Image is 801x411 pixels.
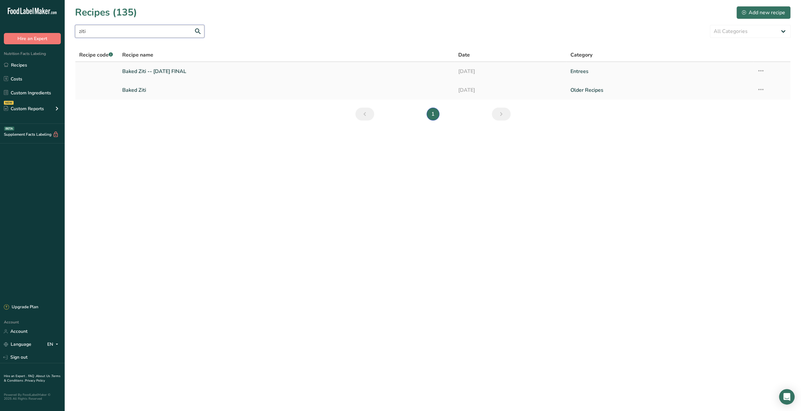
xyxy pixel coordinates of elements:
[122,65,450,78] a: Baked Ziti -- [DATE] FINAL
[79,51,113,58] span: Recipe code
[458,65,562,78] a: [DATE]
[570,51,592,59] span: Category
[458,51,470,59] span: Date
[75,5,137,20] h1: Recipes (135)
[492,108,511,121] a: Next page
[122,83,450,97] a: Baked Ziti
[4,105,44,112] div: Custom Reports
[570,83,749,97] a: Older Recipes
[47,341,61,348] div: EN
[779,389,795,405] div: Open Intercom Messenger
[570,65,749,78] a: Entrees
[355,108,374,121] a: Previous page
[75,25,204,38] input: Search for recipe
[458,83,562,97] a: [DATE]
[4,339,31,350] a: Language
[742,9,785,16] div: Add new recipe
[28,374,36,378] a: FAQ .
[4,101,14,105] div: NEW
[736,6,791,19] button: Add new recipe
[4,374,27,378] a: Hire an Expert .
[4,304,38,311] div: Upgrade Plan
[36,374,51,378] a: About Us .
[25,378,45,383] a: Privacy Policy
[4,33,61,44] button: Hire an Expert
[4,127,14,131] div: BETA
[122,51,153,59] span: Recipe name
[4,393,61,401] div: Powered By FoodLabelMaker © 2025 All Rights Reserved
[4,374,60,383] a: Terms & Conditions .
